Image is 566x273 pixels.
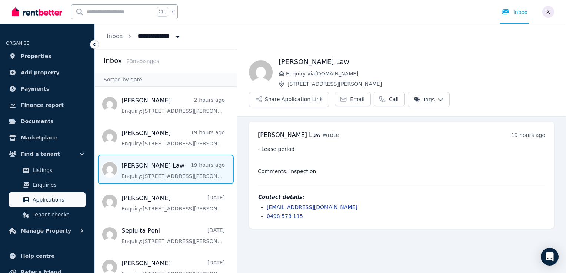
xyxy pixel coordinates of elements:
[414,96,435,103] span: Tags
[6,81,89,96] a: Payments
[121,194,225,212] a: [PERSON_NAME][DATE]Enquiry:[STREET_ADDRESS][PERSON_NAME].
[541,248,559,266] div: Open Intercom Messenger
[335,92,371,106] a: Email
[121,96,225,115] a: [PERSON_NAME]2 hours agoEnquiry:[STREET_ADDRESS][PERSON_NAME].
[6,114,89,129] a: Documents
[350,95,364,103] span: Email
[279,57,554,67] h1: [PERSON_NAME] Law
[33,166,83,175] span: Listings
[33,181,83,189] span: Enquiries
[21,252,55,260] span: Help centre
[511,132,545,138] time: 19 hours ago
[6,65,89,80] a: Add property
[267,204,357,210] a: [EMAIL_ADDRESS][DOMAIN_NAME]
[287,80,554,88] span: [STREET_ADDRESS][PERSON_NAME]
[95,24,193,49] nav: Breadcrumb
[121,129,225,147] a: [PERSON_NAME]19 hours agoEnquiry:[STREET_ADDRESS][PERSON_NAME].
[258,131,321,138] span: [PERSON_NAME] Law
[21,226,71,235] span: Manage Property
[9,192,86,207] a: Applications
[389,95,399,103] span: Call
[21,133,57,142] span: Marketplace
[258,145,545,175] pre: - Lease period Comments: Inspection
[21,68,60,77] span: Add property
[6,249,89,263] a: Help centre
[126,58,159,64] span: 23 message s
[157,7,168,17] span: Ctrl
[6,223,89,238] button: Manage Property
[107,33,123,40] a: Inbox
[6,49,89,64] a: Properties
[21,52,51,61] span: Properties
[6,41,29,46] span: ORGANISE
[286,70,554,77] span: Enquiry via [DOMAIN_NAME]
[249,60,273,84] img: Jarad Law
[258,193,545,200] h4: Contact details:
[267,213,303,219] a: 0498 578 115
[6,130,89,145] a: Marketplace
[542,6,554,18] img: xutracey@hotmail.com
[33,195,83,204] span: Applications
[249,92,329,107] button: Share Application Link
[12,6,62,17] img: RentBetter
[21,84,49,93] span: Payments
[104,55,122,66] h2: Inbox
[374,92,405,106] a: Call
[121,226,225,245] a: Sepiuita Peni[DATE]Enquiry:[STREET_ADDRESS][PERSON_NAME].
[9,163,86,178] a: Listings
[21,117,54,126] span: Documents
[323,131,339,138] span: wrote
[502,9,527,16] div: Inbox
[95,73,237,87] div: Sorted by date
[6,146,89,161] button: Find a tenant
[408,92,450,107] button: Tags
[21,101,64,109] span: Finance report
[6,98,89,112] a: Finance report
[21,149,60,158] span: Find a tenant
[121,161,225,180] a: [PERSON_NAME] Law19 hours agoEnquiry:[STREET_ADDRESS][PERSON_NAME].
[9,207,86,222] a: Tenant checks
[33,210,83,219] span: Tenant checks
[9,178,86,192] a: Enquiries
[171,9,174,15] span: k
